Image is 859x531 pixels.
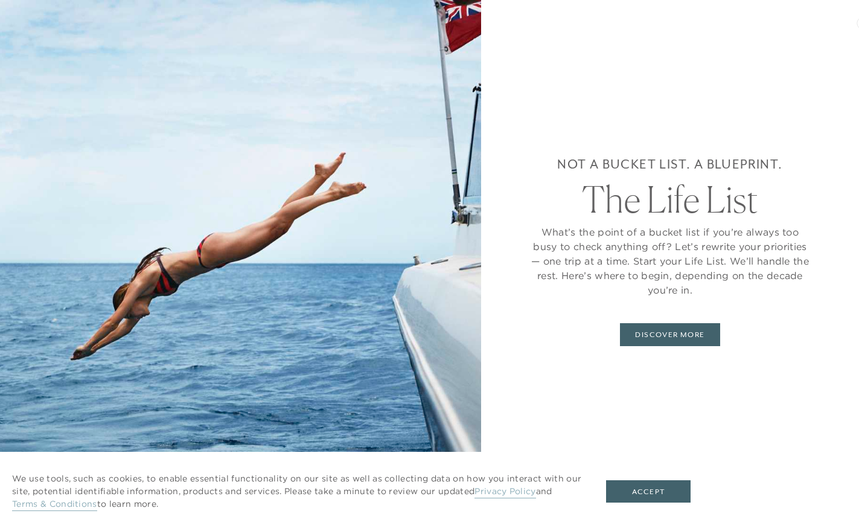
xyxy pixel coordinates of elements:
h6: Not a bucket list. A blueprint. [557,155,782,174]
a: Privacy Policy [474,486,535,498]
p: What’s the point of a bucket list if you’re always too busy to check anything off? Let’s rewrite ... [529,225,811,297]
a: Terms & Conditions [12,498,97,511]
p: We use tools, such as cookies, to enable essential functionality on our site as well as collectin... [12,472,582,510]
h2: The Life List [582,181,758,217]
a: DISCOVER MORE [620,323,720,346]
button: Accept [606,480,691,503]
